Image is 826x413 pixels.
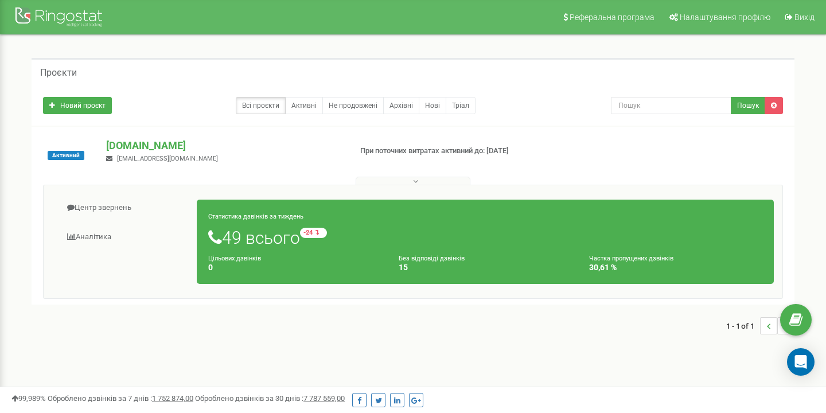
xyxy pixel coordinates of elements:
[680,13,770,22] span: Налаштування профілю
[300,228,327,238] small: -24
[208,213,303,220] small: Статистика дзвінків за тиждень
[419,97,446,114] a: Нові
[208,263,381,272] h4: 0
[731,97,765,114] button: Пошук
[285,97,323,114] a: Активні
[152,394,193,403] u: 1 752 874,00
[195,394,345,403] span: Оброблено дзвінків за 30 днів :
[43,97,112,114] a: Новий проєкт
[589,255,673,262] small: Частка пропущених дзвінків
[303,394,345,403] u: 7 787 559,00
[589,263,762,272] h4: 30,61 %
[726,306,794,346] nav: ...
[40,68,77,78] h5: Проєкти
[208,255,261,262] small: Цільових дзвінків
[570,13,654,22] span: Реферальна програма
[117,155,218,162] span: [EMAIL_ADDRESS][DOMAIN_NAME]
[52,194,197,222] a: Центр звернень
[48,151,84,160] span: Активний
[726,317,760,334] span: 1 - 1 of 1
[322,97,384,114] a: Не продовжені
[48,394,193,403] span: Оброблено дзвінків за 7 днів :
[399,263,572,272] h4: 15
[794,13,815,22] span: Вихід
[360,146,532,157] p: При поточних витратах активний до: [DATE]
[236,97,286,114] a: Всі проєкти
[787,348,815,376] div: Open Intercom Messenger
[11,394,46,403] span: 99,989%
[399,255,465,262] small: Без відповіді дзвінків
[52,223,197,251] a: Аналiтика
[611,97,731,114] input: Пошук
[106,138,341,153] p: [DOMAIN_NAME]
[446,97,476,114] a: Тріал
[383,97,419,114] a: Архівні
[208,228,762,247] h1: 49 всього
